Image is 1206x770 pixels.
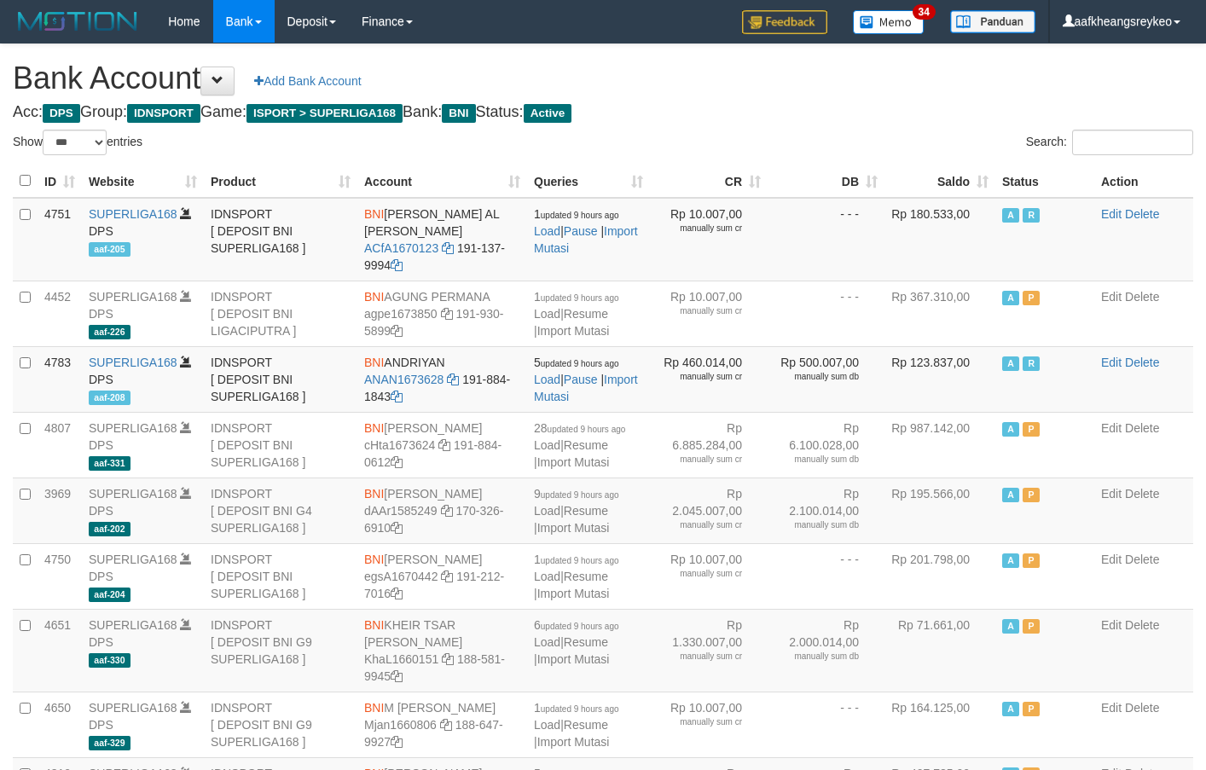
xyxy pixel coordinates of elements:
[1023,553,1040,568] span: Paused
[82,692,204,757] td: DPS
[1023,619,1040,634] span: Paused
[1072,130,1193,155] input: Search:
[768,198,884,281] td: - - -
[391,735,403,749] a: Copy 1886479927 to clipboard
[441,504,453,518] a: Copy dAAr1585249 to clipboard
[1101,290,1122,304] a: Edit
[1125,701,1159,715] a: Delete
[441,570,453,583] a: Copy egsA1670442 to clipboard
[650,609,768,692] td: Rp 1.330.007,00
[43,130,107,155] select: Showentries
[853,10,925,34] img: Button%20Memo.svg
[534,618,619,666] span: | |
[774,454,859,466] div: manually sum db
[884,346,995,412] td: Rp 123.837,00
[534,224,638,255] a: Import Mutasi
[564,373,598,386] a: Pause
[1023,422,1040,437] span: Paused
[537,587,610,600] a: Import Mutasi
[442,104,475,123] span: BNI
[534,421,625,435] span: 28
[564,504,608,518] a: Resume
[441,307,453,321] a: Copy agpe1673850 to clipboard
[657,519,742,531] div: manually sum cr
[884,692,995,757] td: Rp 164.125,00
[534,224,560,238] a: Load
[82,609,204,692] td: DPS
[38,412,82,478] td: 4807
[1125,618,1159,632] a: Delete
[246,104,403,123] span: ISPORT > SUPERLIGA168
[89,290,177,304] a: SUPERLIGA168
[442,241,454,255] a: Copy ACfA1670123 to clipboard
[82,198,204,281] td: DPS
[440,718,452,732] a: Copy Mjan1660806 to clipboard
[1002,291,1019,305] span: Active
[38,346,82,412] td: 4783
[1023,356,1040,371] span: Running
[204,165,357,198] th: Product: activate to sort column ascending
[564,635,608,649] a: Resume
[884,165,995,198] th: Saldo: activate to sort column ascending
[534,207,638,255] span: | |
[657,371,742,383] div: manually sum cr
[564,570,608,583] a: Resume
[13,61,1193,96] h1: Bank Account
[89,421,177,435] a: SUPERLIGA168
[82,281,204,346] td: DPS
[534,356,619,369] span: 5
[127,104,200,123] span: IDNSPORT
[204,412,357,478] td: IDNSPORT [ DEPOSIT BNI SUPERLIGA168 ]
[364,356,384,369] span: BNI
[564,224,598,238] a: Pause
[82,346,204,412] td: DPS
[650,478,768,543] td: Rp 2.045.007,00
[657,651,742,663] div: manually sum cr
[534,438,560,452] a: Load
[527,165,650,198] th: Queries: activate to sort column ascending
[364,487,384,501] span: BNI
[1002,422,1019,437] span: Active
[243,67,372,96] a: Add Bank Account
[391,324,403,338] a: Copy 1919305899 to clipboard
[1125,487,1159,501] a: Delete
[13,104,1193,121] h4: Acc: Group: Game: Bank: Status:
[650,198,768,281] td: Rp 10.007,00
[38,609,82,692] td: 4651
[650,346,768,412] td: Rp 460.014,00
[89,391,130,405] span: aaf-208
[537,735,610,749] a: Import Mutasi
[357,281,527,346] td: AGUNG PERMANA 191-930-5899
[884,281,995,346] td: Rp 367.310,00
[1125,356,1159,369] a: Delete
[657,223,742,234] div: manually sum cr
[774,371,859,383] div: manually sum db
[1101,207,1122,221] a: Edit
[89,736,130,750] span: aaf-329
[391,258,403,272] a: Copy 1911379994 to clipboard
[89,325,130,339] span: aaf-226
[357,609,527,692] td: KHEIR TSAR [PERSON_NAME] 188-581-9945
[537,521,610,535] a: Import Mutasi
[38,281,82,346] td: 4452
[89,242,130,257] span: aaf-205
[357,346,527,412] td: ANDRIYAN 191-884-1843
[1002,356,1019,371] span: Active
[13,130,142,155] label: Show entries
[534,307,560,321] a: Load
[89,701,177,715] a: SUPERLIGA168
[442,652,454,666] a: Copy KhaL1660151 to clipboard
[650,165,768,198] th: CR: activate to sort column ascending
[357,543,527,609] td: [PERSON_NAME] 191-212-7016
[537,324,610,338] a: Import Mutasi
[89,487,177,501] a: SUPERLIGA168
[1125,207,1159,221] a: Delete
[774,519,859,531] div: manually sum db
[564,718,608,732] a: Resume
[742,10,827,34] img: Feedback.jpg
[768,346,884,412] td: Rp 500.007,00
[1023,291,1040,305] span: Paused
[43,104,80,123] span: DPS
[534,487,619,535] span: | |
[364,241,438,255] a: ACfA1670123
